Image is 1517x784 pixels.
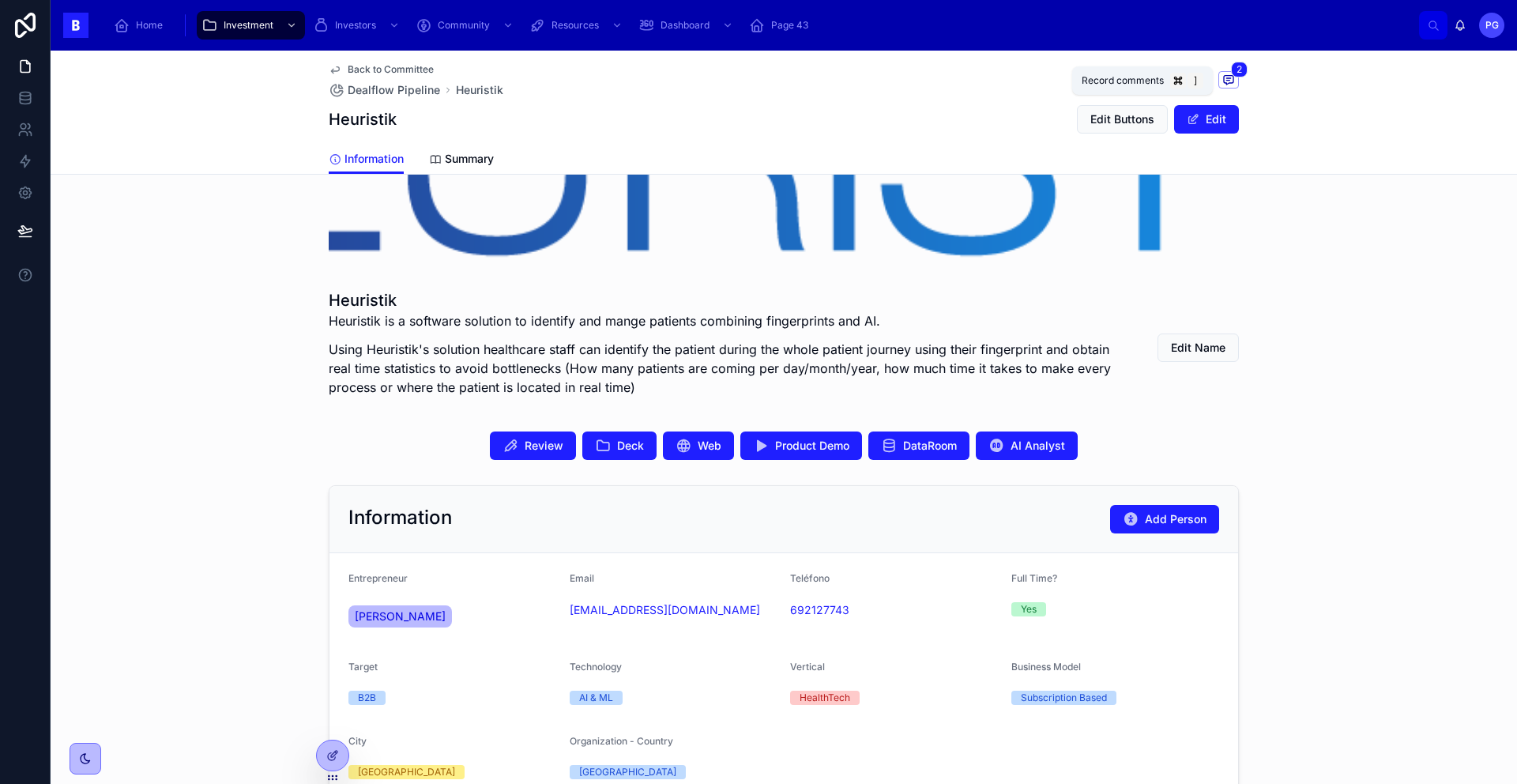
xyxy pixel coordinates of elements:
button: AI Analyst [976,432,1078,460]
span: Review [525,438,563,454]
a: Heuristik [456,82,503,98]
a: Community [411,11,521,40]
a: Information [329,145,404,175]
div: [GEOGRAPHIC_DATA] [358,765,455,779]
div: [GEOGRAPHIC_DATA] [579,765,676,779]
span: Organization - Country [570,735,673,747]
span: Investment [224,19,273,32]
a: [PERSON_NAME] [348,605,452,628]
span: Page 43 [771,19,808,32]
span: Community [438,19,490,32]
a: Dealflow Pipeline [329,82,440,98]
a: Summary [429,145,494,176]
button: Add Person [1110,505,1219,533]
span: Teléfono [790,572,830,584]
div: Subscription Based [1021,691,1107,705]
p: Heuristik is a software solution to identify and mange patients combining fingerprints and AI. [329,311,1120,330]
a: Investors [308,11,408,40]
span: Dashboard [661,19,710,32]
span: Deck [617,438,644,454]
span: Full Time? [1011,572,1057,584]
span: Information [344,151,404,167]
span: AI Analyst [1011,438,1065,454]
a: Page 43 [744,11,819,40]
span: ] [1189,74,1202,87]
div: Yes [1021,602,1037,616]
span: [PERSON_NAME] [355,609,446,624]
span: DataRoom [903,438,957,454]
button: 2 [1218,71,1239,91]
span: 2 [1231,62,1248,77]
span: Investors [335,19,376,32]
a: Investment [197,11,305,40]
span: Target [348,661,378,673]
span: Entrepreneur [348,572,408,584]
span: Dealflow Pipeline [348,82,440,98]
div: scrollable content [101,8,1419,43]
span: Add Person [1145,511,1206,527]
a: Back to Committee [329,63,434,76]
p: Using Heuristik's solution healthcare staff can identify the patient during the whole patient jou... [329,340,1120,397]
button: Web [663,432,734,460]
div: AI & ML [579,691,613,705]
button: DataRoom [868,432,969,460]
span: Resources [551,19,599,32]
h1: Heuristik [329,108,397,130]
span: Web [698,438,721,454]
div: HealthTech [800,691,850,705]
img: App logo [63,13,88,38]
span: Summary [445,151,494,167]
h1: Heuristik [329,289,1120,311]
a: Dashboard [634,11,741,40]
a: [EMAIL_ADDRESS][DOMAIN_NAME] [570,602,760,618]
button: Review [490,432,576,460]
span: Edit Name [1171,340,1225,356]
span: Product Demo [775,438,849,454]
span: Vertical [790,661,825,673]
span: Email [570,572,594,584]
h2: Information [348,505,452,530]
button: Edit Name [1158,334,1239,362]
span: Edit Buttons [1090,111,1154,127]
span: PG [1485,19,1499,32]
a: Resources [525,11,631,40]
div: B2B [358,691,376,705]
button: Product Demo [740,432,862,460]
span: Home [136,19,163,32]
span: Technology [570,661,622,673]
button: Edit Buttons [1077,105,1168,134]
span: Business Model [1011,661,1081,673]
span: Back to Committee [348,63,434,76]
span: Record comments [1082,74,1164,87]
a: 692127743 [790,602,849,618]
button: Deck [582,432,657,460]
a: Home [109,11,174,40]
span: City [348,735,367,747]
button: Edit [1174,105,1239,134]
